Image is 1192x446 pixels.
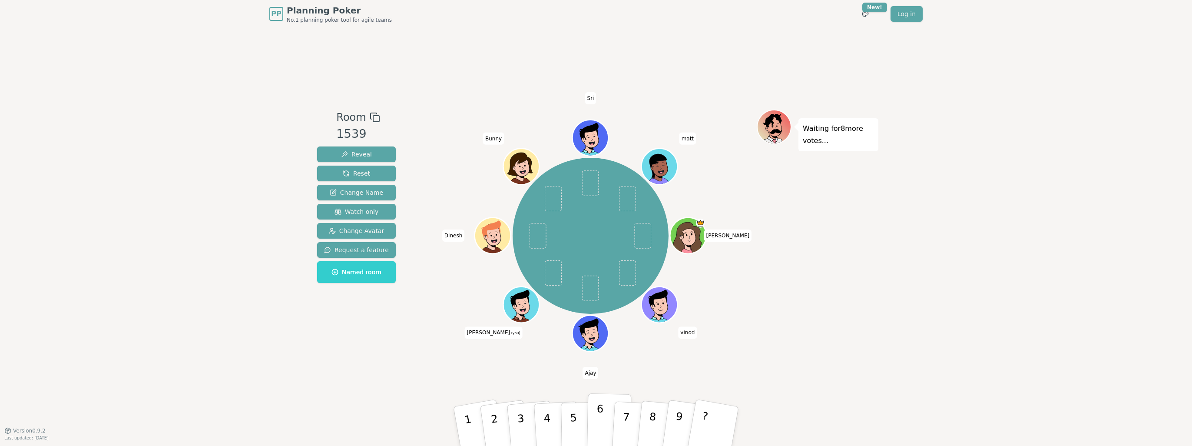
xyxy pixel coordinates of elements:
[331,268,381,276] span: Named room
[803,123,874,147] p: Waiting for 8 more votes...
[341,150,372,159] span: Reveal
[442,230,464,242] span: Click to change your name
[891,6,923,22] a: Log in
[4,427,46,434] button: Version0.9.2
[324,246,389,254] span: Request a feature
[862,3,887,12] div: New!
[465,327,523,339] span: Click to change your name
[317,223,396,239] button: Change Avatar
[4,436,49,440] span: Last updated: [DATE]
[317,166,396,181] button: Reset
[585,92,596,104] span: Click to change your name
[858,6,873,22] button: New!
[504,288,538,322] button: Click to change your avatar
[583,367,598,379] span: Click to change your name
[334,207,379,216] span: Watch only
[317,185,396,200] button: Change Name
[317,204,396,220] button: Watch only
[510,332,520,336] span: (you)
[678,327,697,339] span: Click to change your name
[317,146,396,162] button: Reveal
[13,427,46,434] span: Version 0.9.2
[317,261,396,283] button: Named room
[330,188,383,197] span: Change Name
[696,219,705,228] span: Ellen is the host
[679,133,696,145] span: Click to change your name
[336,125,380,143] div: 1539
[269,4,392,23] a: PPPlanning PokerNo.1 planning poker tool for agile teams
[329,226,384,235] span: Change Avatar
[704,230,752,242] span: Click to change your name
[287,17,392,23] span: No.1 planning poker tool for agile teams
[343,169,370,178] span: Reset
[271,9,281,19] span: PP
[336,110,366,125] span: Room
[483,133,504,145] span: Click to change your name
[287,4,392,17] span: Planning Poker
[317,242,396,258] button: Request a feature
